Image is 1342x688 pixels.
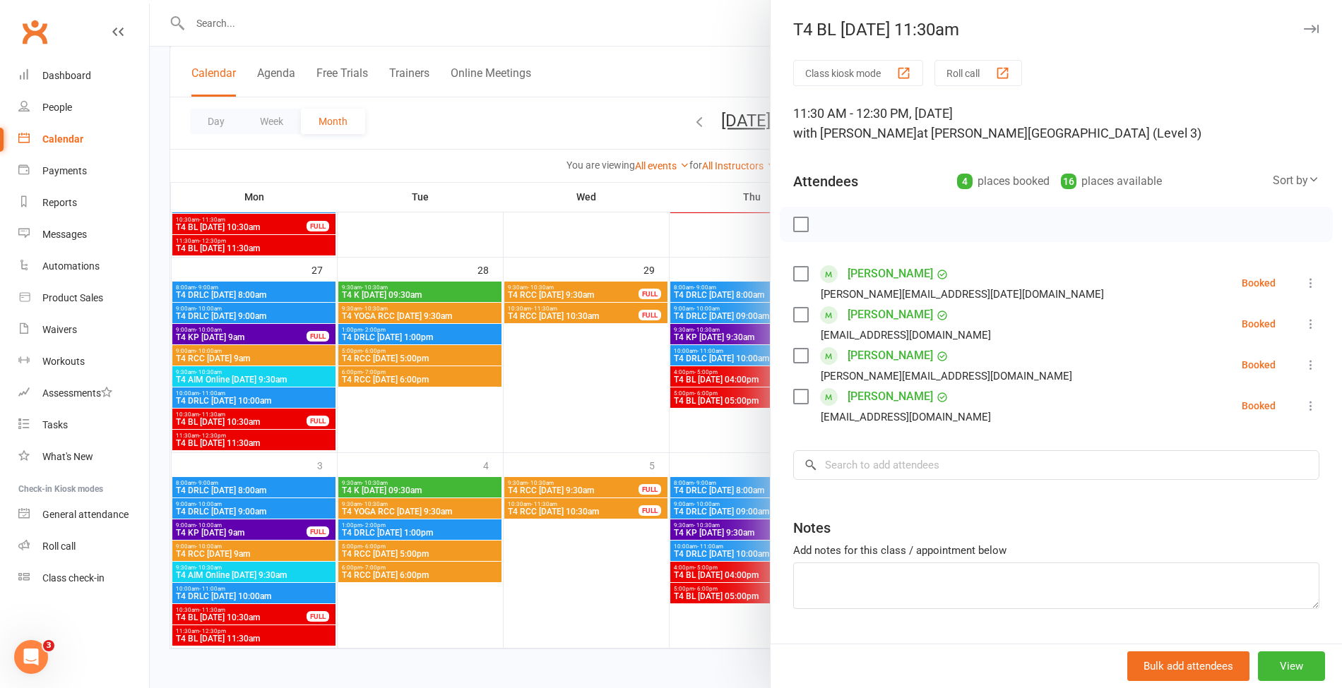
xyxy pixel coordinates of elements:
a: [PERSON_NAME] [848,385,933,408]
div: 4 [957,174,973,189]
a: Clubworx [17,14,52,49]
button: View [1258,651,1325,681]
div: Tasks [42,419,68,430]
a: Dashboard [18,60,149,92]
div: Calendar [42,133,83,145]
div: 11:30 AM - 12:30 PM, [DATE] [793,104,1319,143]
input: Search to add attendees [793,450,1319,480]
div: Booked [1242,278,1276,288]
div: General attendance [42,509,129,520]
div: Workouts [42,356,85,367]
a: Payments [18,155,149,187]
a: Automations [18,251,149,282]
div: Notes [793,518,831,538]
a: General attendance kiosk mode [18,499,149,531]
div: places booked [957,171,1050,191]
div: [PERSON_NAME][EMAIL_ADDRESS][DOMAIN_NAME] [821,367,1072,385]
a: Product Sales [18,282,149,314]
a: Calendar [18,123,149,155]
div: [PERSON_NAME][EMAIL_ADDRESS][DATE][DOMAIN_NAME] [821,285,1104,303]
div: Payments [42,165,87,176]
a: [PERSON_NAME] [848,262,933,285]
div: Reports [42,197,77,208]
a: Tasks [18,409,149,441]
button: Roll call [934,60,1022,86]
div: T4 BL [DATE] 11:30am [771,20,1342,40]
div: Booked [1242,319,1276,329]
div: places available [1061,171,1162,191]
div: Assessments [42,387,112,399]
div: Add notes for this class / appointment below [793,542,1319,559]
a: Waivers [18,314,149,346]
a: Reports [18,187,149,219]
div: Messages [42,229,87,240]
div: Booked [1242,360,1276,370]
div: Sort by [1273,171,1319,190]
a: Messages [18,219,149,251]
div: [EMAIL_ADDRESS][DOMAIN_NAME] [821,326,991,344]
a: [PERSON_NAME] [848,303,933,326]
a: [PERSON_NAME] [848,344,933,367]
button: Class kiosk mode [793,60,923,86]
div: Booked [1242,401,1276,411]
div: Product Sales [42,292,103,303]
div: What's New [42,451,93,462]
span: with [PERSON_NAME] [793,126,917,140]
div: Waivers [42,324,77,335]
span: 3 [43,640,54,651]
button: Bulk add attendees [1127,651,1249,681]
a: People [18,92,149,123]
div: Class check-in [42,572,105,584]
div: People [42,102,72,113]
div: Roll call [42,541,76,552]
a: Class kiosk mode [18,562,149,594]
div: 16 [1061,174,1076,189]
span: at [PERSON_NAME][GEOGRAPHIC_DATA] (Level 3) [917,126,1201,140]
div: Automations [42,260,100,272]
div: Attendees [793,171,858,191]
a: What's New [18,441,149,473]
iframe: Intercom live chat [14,640,48,674]
div: [EMAIL_ADDRESS][DOMAIN_NAME] [821,408,991,426]
div: Dashboard [42,70,91,81]
a: Assessments [18,378,149,409]
a: Workouts [18,346,149,378]
a: Roll call [18,531,149,562]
